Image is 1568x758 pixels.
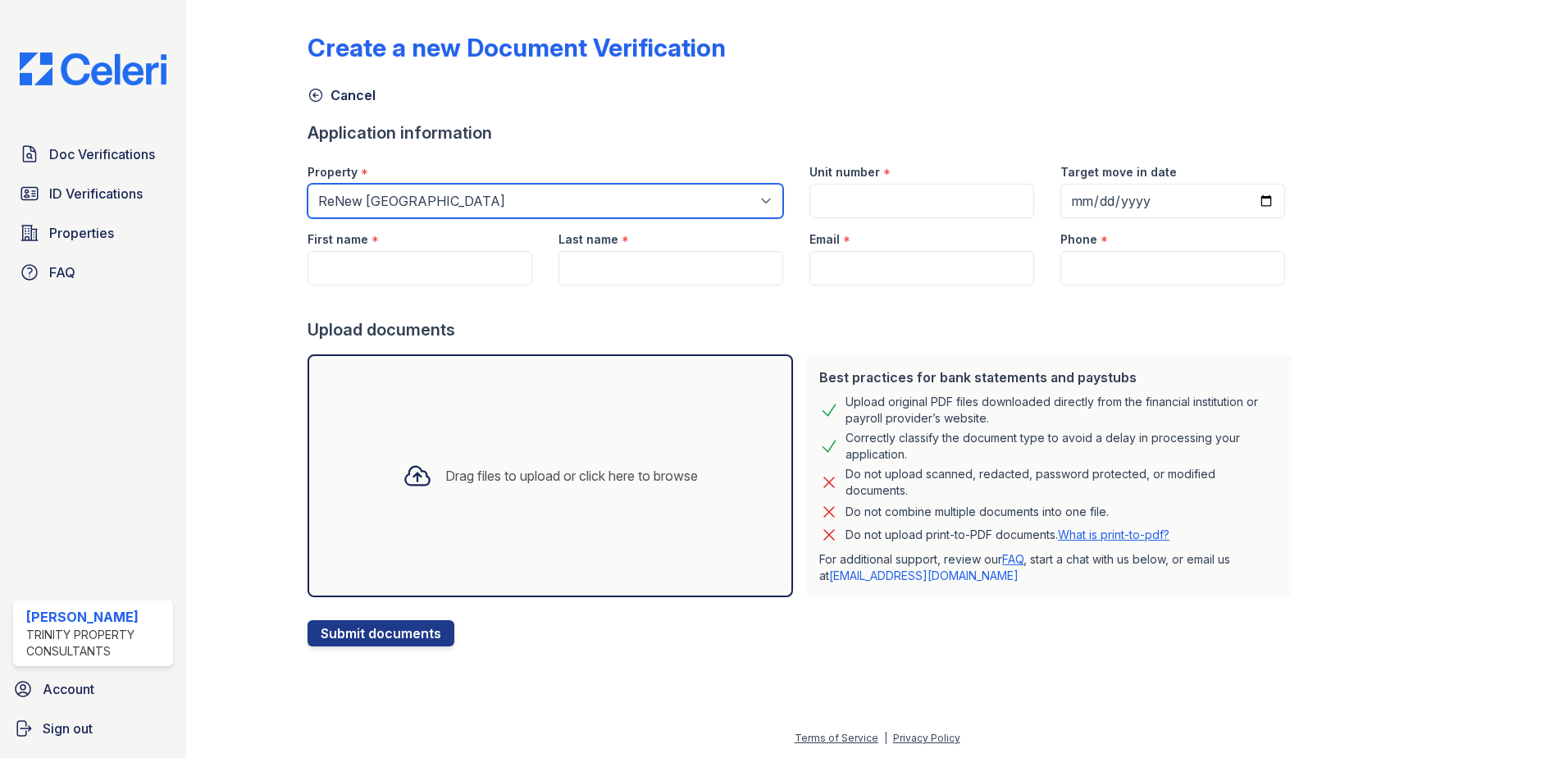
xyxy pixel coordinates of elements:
[829,568,1019,582] a: [EMAIL_ADDRESS][DOMAIN_NAME]
[7,712,180,745] a: Sign out
[809,231,840,248] label: Email
[1058,527,1169,541] a: What is print-to-pdf?
[1060,231,1097,248] label: Phone
[43,679,94,699] span: Account
[846,394,1279,427] div: Upload original PDF files downloaded directly from the financial institution or payroll provider’...
[846,527,1169,543] p: Do not upload print-to-PDF documents.
[49,223,114,243] span: Properties
[26,607,166,627] div: [PERSON_NAME]
[308,620,454,646] button: Submit documents
[893,732,960,744] a: Privacy Policy
[819,551,1279,584] p: For additional support, review our , start a chat with us below, or email us at
[1002,552,1023,566] a: FAQ
[308,231,368,248] label: First name
[13,138,173,171] a: Doc Verifications
[13,217,173,249] a: Properties
[819,368,1279,387] div: Best practices for bank statements and paystubs
[49,144,155,164] span: Doc Verifications
[846,502,1109,522] div: Do not combine multiple documents into one file.
[308,33,726,62] div: Create a new Document Verification
[7,673,180,705] a: Account
[308,164,358,180] label: Property
[49,184,143,203] span: ID Verifications
[13,256,173,289] a: FAQ
[1060,164,1177,180] label: Target move in date
[43,719,93,738] span: Sign out
[846,430,1279,463] div: Correctly classify the document type to avoid a delay in processing your application.
[13,177,173,210] a: ID Verifications
[846,466,1279,499] div: Do not upload scanned, redacted, password protected, or modified documents.
[884,732,887,744] div: |
[308,318,1298,341] div: Upload documents
[558,231,618,248] label: Last name
[26,627,166,660] div: Trinity Property Consultants
[445,466,698,486] div: Drag files to upload or click here to browse
[49,263,75,282] span: FAQ
[308,121,1298,144] div: Application information
[308,85,376,105] a: Cancel
[7,53,180,85] img: CE_Logo_Blue-a8612792a0a2168367f1c8372b55b34899dd931a85d93a1a3d3e32e68fde9ad4.png
[795,732,878,744] a: Terms of Service
[809,164,880,180] label: Unit number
